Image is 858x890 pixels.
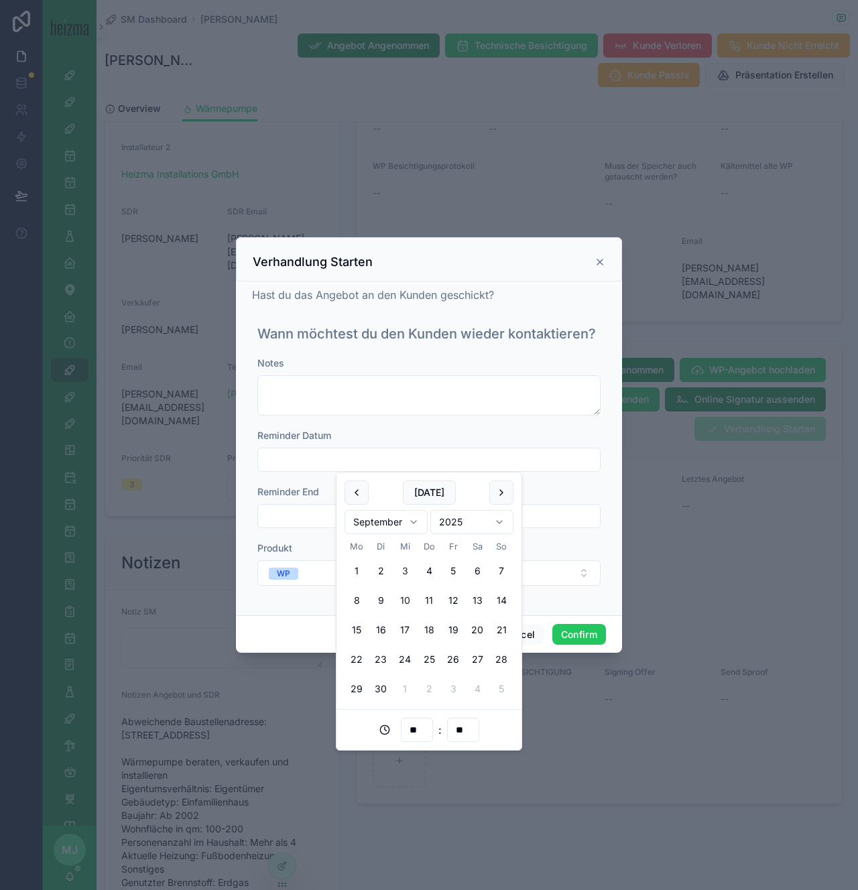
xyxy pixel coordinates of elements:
button: Today, Mittwoch, 3. September 2025 [393,559,417,583]
button: Montag, 29. September 2025 [345,677,369,701]
button: Sonntag, 7. September 2025 [489,559,513,583]
button: Sonntag, 14. September 2025 [489,588,513,613]
button: Montag, 8. September 2025 [345,588,369,613]
button: [DATE] [403,481,456,505]
th: Donnerstag [417,539,441,554]
button: Samstag, 20. September 2025 [465,618,489,642]
th: Mittwoch [393,539,417,554]
button: Montag, 22. September 2025 [345,647,369,672]
button: Sonntag, 21. September 2025 [489,618,513,642]
h3: Verhandlung Starten [253,254,373,270]
button: Montag, 15. September 2025 [345,618,369,642]
button: Select Button [257,560,601,586]
span: Reminder End [257,486,319,497]
button: Samstag, 4. Oktober 2025 [465,677,489,701]
th: Sonntag [489,539,513,554]
button: Samstag, 13. September 2025 [465,588,489,613]
button: Samstag, 6. September 2025 [465,559,489,583]
button: Freitag, 19. September 2025 [441,618,465,642]
button: Sonntag, 28. September 2025 [489,647,513,672]
button: Donnerstag, 4. September 2025 [417,559,441,583]
button: Freitag, 5. September 2025 [441,559,465,583]
span: Hast du das Angebot an den Kunden geschickt? [252,288,494,302]
div: WP [277,568,290,580]
span: Produkt [257,542,292,554]
button: Mittwoch, 1. Oktober 2025 [393,677,417,701]
table: September 2025 [345,539,513,701]
button: Dienstag, 23. September 2025 [369,647,393,672]
button: Donnerstag, 11. September 2025 [417,588,441,613]
span: Reminder Datum [257,430,331,441]
button: Donnerstag, 25. September 2025 [417,647,441,672]
button: Dienstag, 9. September 2025 [369,588,393,613]
button: Dienstag, 2. September 2025 [369,559,393,583]
div: : [345,718,513,742]
th: Montag [345,539,369,554]
button: Freitag, 26. September 2025 [441,647,465,672]
th: Freitag [441,539,465,554]
button: Mittwoch, 24. September 2025 [393,647,417,672]
button: Montag, 1. September 2025 [345,559,369,583]
button: Mittwoch, 10. September 2025 [393,588,417,613]
button: Donnerstag, 2. Oktober 2025 [417,677,441,701]
h1: Wann möchtest du den Kunden wieder kontaktieren? [257,324,596,343]
button: Dienstag, 30. September 2025 [369,677,393,701]
span: Notes [257,357,284,369]
button: Freitag, 3. Oktober 2025 [441,677,465,701]
button: Sonntag, 5. Oktober 2025 [489,677,513,701]
button: Freitag, 12. September 2025 [441,588,465,613]
button: Dienstag, 16. September 2025 [369,618,393,642]
th: Samstag [465,539,489,554]
button: Confirm [552,624,606,645]
button: Donnerstag, 18. September 2025 [417,618,441,642]
button: Mittwoch, 17. September 2025 [393,618,417,642]
th: Dienstag [369,539,393,554]
button: Samstag, 27. September 2025 [465,647,489,672]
